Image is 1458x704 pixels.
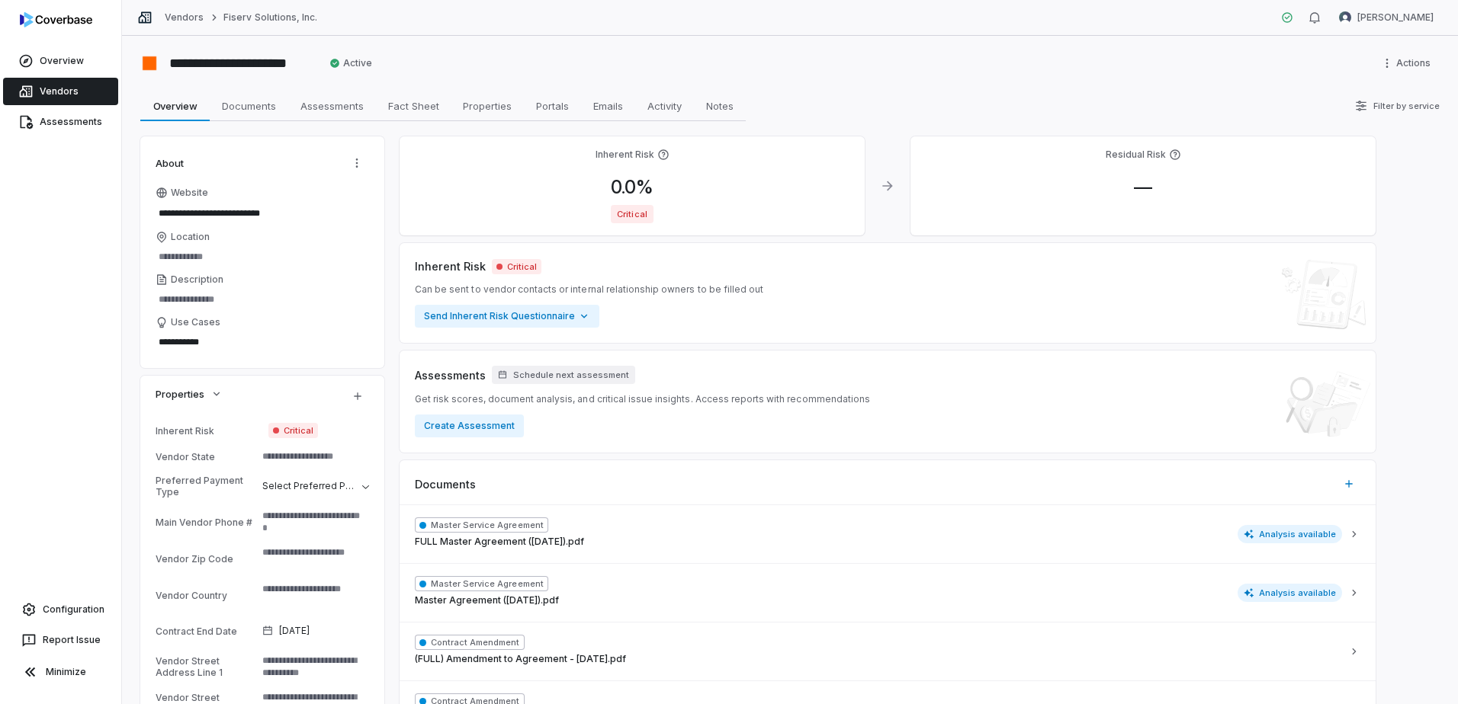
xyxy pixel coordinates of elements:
[415,305,599,328] button: Send Inherent Risk Questionnaire
[156,475,256,498] div: Preferred Payment Type
[641,96,688,116] span: Activity
[1330,6,1443,29] button: Brian Anderson avatar[PERSON_NAME]
[415,476,476,492] span: Documents
[171,274,223,286] span: Description
[216,96,282,116] span: Documents
[3,47,118,75] a: Overview
[279,625,310,637] span: [DATE]
[156,203,343,224] input: Website
[415,536,584,548] span: FULL Master Agreement ([DATE]).pdf
[1339,11,1351,24] img: Brian Anderson avatar
[587,96,629,116] span: Emails
[415,653,626,665] span: (FULL) Amendment to Agreement - [DATE].pdf
[1238,525,1343,543] span: Analysis available
[1350,92,1444,120] button: Filter by service
[415,635,525,650] span: Contract Amendment
[156,156,184,170] span: About
[171,187,208,199] span: Website
[156,246,369,267] input: Location
[156,387,204,401] span: Properties
[611,205,653,223] span: Critical
[156,289,369,310] textarea: Description
[1238,584,1343,602] span: Analysis available
[256,615,375,647] button: [DATE]
[156,517,256,528] div: Main Vendor Phone #
[223,11,317,24] a: Fiserv Solutions, Inc.
[400,622,1376,680] button: Contract Amendment(FULL) Amendment to Agreement - [DATE].pdf
[156,655,256,678] div: Vendor Street Address Line 1
[415,414,524,437] button: Create Assessment
[3,108,118,136] a: Assessments
[345,152,369,174] button: Actions
[6,657,115,687] button: Minimize
[415,393,870,405] span: Get risk scores, document analysis, and critical issue insights. Access reports with recommendations
[156,331,369,353] textarea: Use Cases
[171,231,210,243] span: Location
[415,258,486,274] span: Inherent Risk
[415,517,548,533] span: Master Service Agreement
[156,553,256,565] div: Vendor Zip Code
[20,12,92,27] img: logo-D7KZi-bG.svg
[156,451,256,462] div: Vendor State
[1122,176,1164,198] span: —
[1376,52,1440,75] button: More actions
[415,367,486,383] span: Assessments
[382,96,445,116] span: Fact Sheet
[6,626,115,654] button: Report Issue
[513,370,629,381] span: Schedule next assessment
[415,283,763,296] span: Can be sent to vendor contacts or internal relationship owners to be filled out
[400,505,1376,563] button: Master Service AgreementFULL Master Agreement ([DATE]).pdfAnalysis available
[294,96,370,116] span: Assessments
[3,78,118,105] a: Vendors
[268,423,318,438] span: Critical
[596,149,654,161] h4: Inherent Risk
[1106,149,1166,161] h4: Residual Risk
[6,596,115,623] a: Configuration
[599,176,666,198] span: 0.0 %
[156,590,256,601] div: Vendor Country
[415,594,559,606] span: Master Agreement ([DATE]).pdf
[530,96,575,116] span: Portals
[156,626,256,637] div: Contract End Date
[147,96,204,116] span: Overview
[156,425,262,437] div: Inherent Risk
[165,11,204,24] a: Vendors
[700,96,740,116] span: Notes
[492,259,541,274] span: Critical
[171,316,220,328] span: Use Cases
[457,96,518,116] span: Properties
[1357,11,1434,24] span: [PERSON_NAME]
[400,563,1376,622] button: Master Service AgreementMaster Agreement ([DATE]).pdfAnalysis available
[329,57,372,69] span: Active
[415,576,548,591] span: Master Service Agreement
[151,380,227,408] button: Properties
[492,366,635,384] button: Schedule next assessment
